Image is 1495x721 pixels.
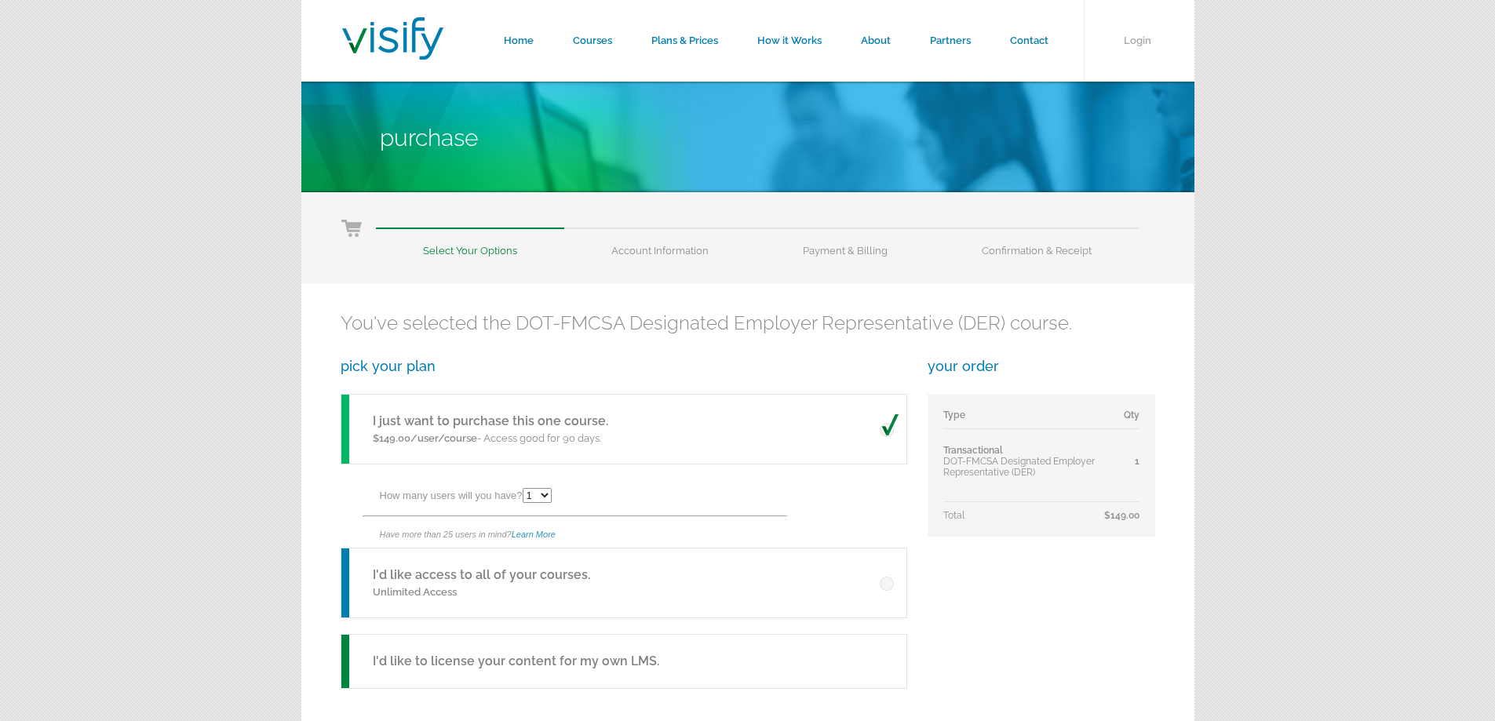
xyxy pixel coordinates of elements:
[373,431,608,446] p: - Access good for 90 days.
[373,567,590,582] a: I'd like access to all of your courses.
[342,17,443,60] img: Visify Training
[943,445,1003,456] span: Transactional
[376,228,564,257] li: Select Your Options
[373,586,457,598] span: Unlimited Access
[341,311,1155,334] h2: You've selected the DOT-FMCSA Designated Employer Representative (DER) course.
[342,42,443,64] a: Visify Training
[564,228,756,257] li: Account Information
[380,124,478,151] span: Purchase
[373,652,659,671] h5: I'd like to license your content for my own LMS.
[928,358,1155,374] h3: your order
[1104,510,1139,521] span: $149.00
[341,634,906,689] a: I'd like to license your content for my own LMS.
[756,228,935,257] li: Payment & Billing
[512,530,556,539] a: Learn More
[380,517,810,552] div: Have more than 25 users in mind?
[943,456,1095,478] span: DOT-FMCSA Designated Employer Representative (DER)
[1104,410,1139,429] td: Qty
[1104,456,1139,467] div: 1
[373,432,477,444] span: $149.00/user/course
[380,480,810,515] div: How many users will you have?
[341,358,906,374] h3: pick your plan
[373,412,608,431] h5: I just want to purchase this one course.
[943,410,1104,429] td: Type
[935,228,1139,257] li: Confirmation & Receipt
[943,502,1104,522] td: Total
